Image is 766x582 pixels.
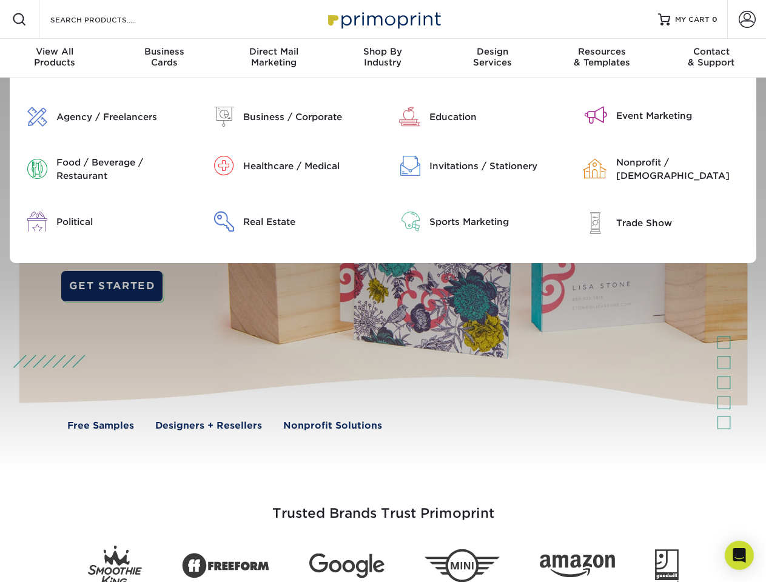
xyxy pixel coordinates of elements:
div: & Support [657,46,766,68]
span: Direct Mail [219,46,328,57]
div: Marketing [219,46,328,68]
div: Industry [328,46,437,68]
span: MY CART [675,15,710,25]
a: Contact& Support [657,39,766,78]
span: Contact [657,46,766,57]
h3: Trusted Brands Trust Primoprint [29,477,738,536]
a: Resources& Templates [547,39,656,78]
a: DesignServices [438,39,547,78]
a: Direct MailMarketing [219,39,328,78]
img: Amazon [540,555,615,578]
div: Open Intercom Messenger [725,541,754,570]
span: Business [109,46,218,57]
span: Shop By [328,46,437,57]
iframe: Google Customer Reviews [3,545,103,578]
div: Services [438,46,547,68]
a: Shop ByIndustry [328,39,437,78]
input: SEARCH PRODUCTS..... [49,12,167,27]
span: 0 [712,15,717,24]
span: Design [438,46,547,57]
img: Google [309,554,385,578]
div: Cards [109,46,218,68]
span: Resources [547,46,656,57]
img: Primoprint [323,6,444,32]
div: & Templates [547,46,656,68]
img: Goodwill [655,549,679,582]
a: BusinessCards [109,39,218,78]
